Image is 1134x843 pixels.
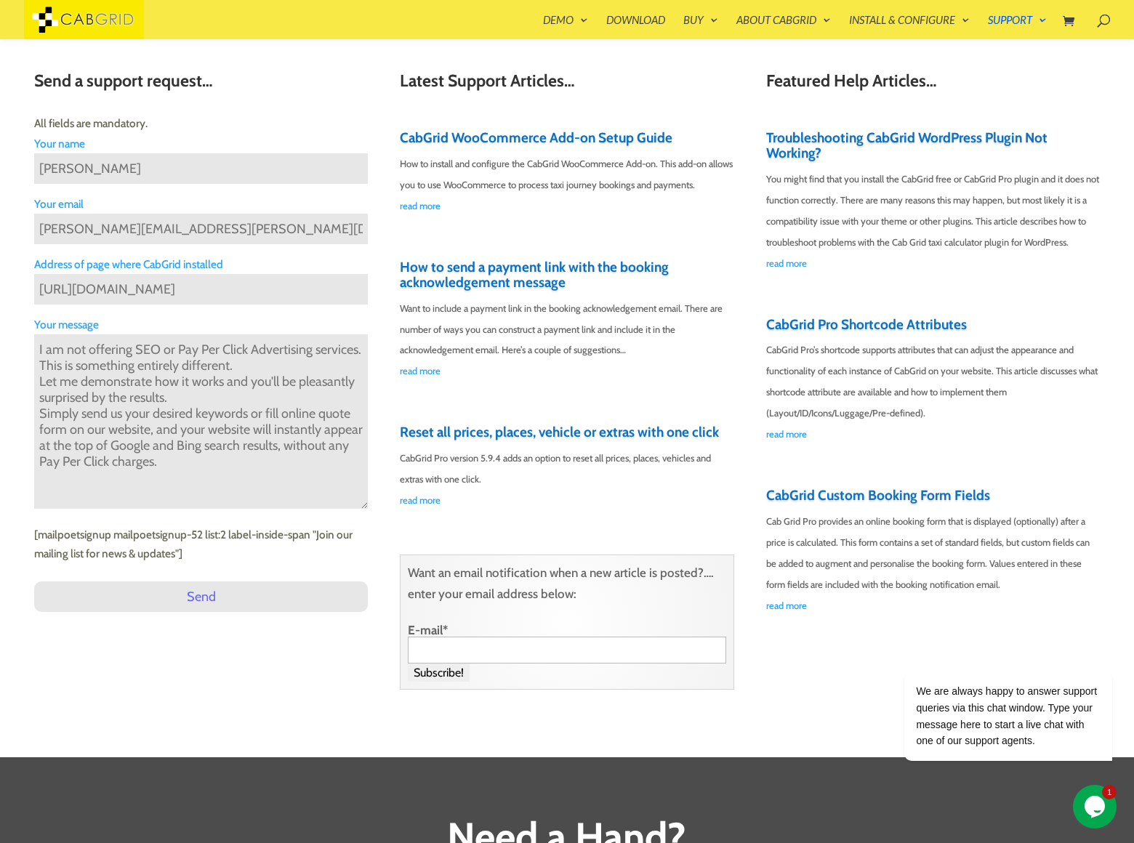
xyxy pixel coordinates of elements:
[400,424,719,440] a: Reset all prices, places, vehicle or extras with one click
[400,259,669,291] a: How to send a payment link with the booking acknowledgement message
[34,581,368,612] input: Send
[24,10,144,25] a: CabGrid Taxi Plugin
[408,637,725,663] input: E-mail
[766,595,1100,616] a: read more
[34,113,368,642] form: Contact form
[766,253,1100,274] a: read more
[400,195,733,217] a: read more
[400,360,733,382] a: read more
[736,15,831,39] a: About CabGrid
[400,72,733,97] h2: Latest Support Articles…
[766,72,1100,97] h2: Featured Help Articles…
[34,274,368,304] input: http://my-website.com/prices
[34,525,368,563] p: [mailpoetsignup mailpoetsignup-52 list:2 label-inside-span "Join our mailing list for news & upda...
[34,255,368,274] label: Address of page where CabGrid installed
[1073,785,1119,828] iframe: chat widget
[543,15,588,39] a: Demo
[408,663,470,682] input: Subscribe!
[766,511,1100,595] p: Cab Grid Pro provides an online booking form that is displayed (optionally) after a price is calc...
[400,129,672,146] a: CabGrid WooCommerce Add-on Setup Guide
[858,606,1119,778] iframe: chat widget
[766,339,1100,424] p: CabGrid Pro’s shortcode supports attributes that can adjust the appearance and functionality of e...
[766,424,1100,445] a: read more
[606,15,665,39] a: Download
[34,72,368,97] h2: Send a support request…
[766,487,990,504] a: CabGrid Custom Booking Form Fields
[34,315,368,334] label: Your message
[766,316,967,333] a: CabGrid Pro Shortcode Attributes
[408,624,725,637] label: E-mail
[988,15,1047,39] a: Support
[849,15,970,39] a: Install & Configure
[34,113,368,134] p: All fields are mandatory.
[400,153,733,195] p: How to install and configure the CabGrid WooCommerce Add-on. This add-on allows you to use WooCom...
[683,15,718,39] a: Buy
[766,169,1100,253] p: You might find that you install the CabGrid free or CabGrid Pro plugin and it does not function c...
[400,490,733,511] a: read more
[34,195,368,214] label: Your email
[408,562,725,617] p: Want an email notification when a new article is posted?…. enter your email address below:
[400,298,733,361] p: Want to include a payment link in the booking acknowledgement email. There are number of ways you...
[34,134,368,153] label: Your name
[400,448,733,490] p: CabGrid Pro version 5.9.4 adds an option to reset all prices, places, vehicles and extras with on...
[766,129,1047,161] a: Troubleshooting CabGrid WordPress Plugin Not Working?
